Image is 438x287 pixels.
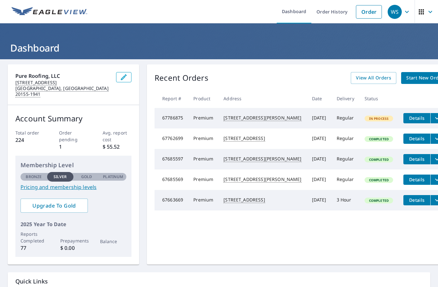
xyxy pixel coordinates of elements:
span: In Process [365,116,393,121]
td: Premium [188,149,218,169]
th: Date [307,89,332,108]
p: Silver [54,174,67,180]
img: EV Logo [12,7,87,17]
td: [DATE] [307,108,332,128]
button: detailsBtn-67786875 [403,113,430,123]
td: Regular [332,128,359,149]
span: Details [407,135,426,142]
td: 67762699 [155,128,188,149]
p: Membership Level [21,161,126,169]
td: [DATE] [307,169,332,190]
p: Recent Orders [155,72,208,84]
p: 224 [15,136,45,144]
td: Premium [188,128,218,149]
button: detailsBtn-67762699 [403,134,430,144]
span: Completed [365,157,392,162]
h1: Dashboard [8,41,430,54]
td: 67685597 [155,149,188,169]
td: Regular [332,149,359,169]
span: Details [407,197,426,203]
th: Product [188,89,218,108]
p: 77 [21,244,47,252]
span: Upgrade To Gold [26,202,83,209]
p: Account Summary [15,113,131,124]
button: detailsBtn-67663669 [403,195,430,205]
span: Details [407,115,426,121]
button: detailsBtn-67685569 [403,175,430,185]
a: View All Orders [351,72,396,84]
td: 67663669 [155,190,188,210]
p: Gold [81,174,92,180]
p: Balance [100,238,127,245]
td: Regular [332,108,359,128]
p: Quick Links [15,277,423,285]
p: Avg. report cost [103,129,132,143]
p: Pure Roofing, LLC [15,72,111,80]
td: [DATE] [307,149,332,169]
span: Details [407,156,426,162]
th: Report # [155,89,188,108]
th: Delivery [332,89,359,108]
a: Upgrade To Gold [21,199,88,213]
div: WS [388,5,402,19]
p: 2025 Year To Date [21,220,126,228]
th: Address [218,89,307,108]
p: Total order [15,129,45,136]
th: Status [359,89,399,108]
span: Completed [365,137,392,141]
span: Details [407,176,426,183]
button: detailsBtn-67685597 [403,154,430,164]
p: Reports Completed [21,231,47,244]
td: 3 Hour [332,190,359,210]
p: Bronze [26,174,42,180]
td: Premium [188,108,218,128]
p: Prepayments [60,237,87,244]
td: Premium [188,169,218,190]
p: 1 [59,143,88,151]
span: Completed [365,178,392,182]
p: Platinum [103,174,123,180]
span: View All Orders [356,74,391,82]
a: Order [356,5,382,19]
td: [DATE] [307,190,332,210]
p: $ 55.52 [103,143,132,151]
a: Pricing and membership levels [21,183,126,191]
td: 67786875 [155,108,188,128]
td: Premium [188,190,218,210]
td: [DATE] [307,128,332,149]
span: Completed [365,198,392,203]
p: $ 0.00 [60,244,87,252]
td: Regular [332,169,359,190]
p: Order pending [59,129,88,143]
td: 67685569 [155,169,188,190]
